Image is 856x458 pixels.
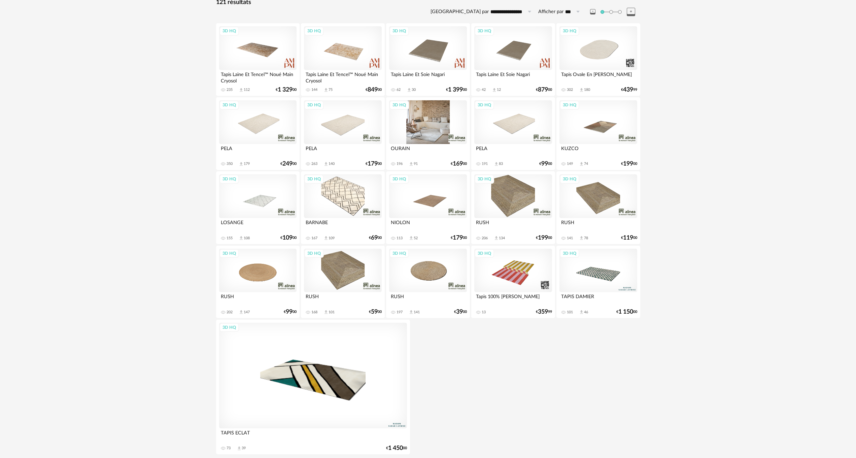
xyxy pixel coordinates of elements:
div: TAPIS ECLAT [219,428,407,442]
div: 206 [482,236,488,241]
span: 199 [623,162,633,166]
a: 3D HQ BARNABE 167 Download icon 109 €6900 [301,171,384,244]
div: 3D HQ [304,27,324,35]
div: Tapis Laine Et Soie Nagari [389,70,467,83]
div: RUSH [219,292,297,306]
span: 169 [453,162,463,166]
span: 109 [282,236,293,240]
span: Download icon [494,162,499,167]
div: 3D HQ [304,101,324,109]
span: Download icon [579,87,584,93]
div: 191 [482,162,488,166]
div: 101 [329,310,335,315]
div: 140 [329,162,335,166]
a: 3D HQ KUZCO 149 Download icon 74 €19900 [556,97,640,170]
div: Tapis Laine Et Tencel™ Noué Main Cryosol [219,70,297,83]
a: 3D HQ Tapis Ovale En [PERSON_NAME] 302 Download icon 180 €43999 [556,23,640,96]
div: 350 [227,162,233,166]
div: 42 [482,87,486,92]
div: 78 [584,236,588,241]
div: RUSH [389,292,467,306]
span: 849 [368,87,378,92]
span: Download icon [323,87,329,93]
span: 69 [371,236,378,240]
div: 3D HQ [560,101,579,109]
div: 3D HQ [475,175,494,183]
a: 3D HQ Tapis Laine Et Tencel™ Noué Main Cryosol 235 Download icon 112 €1 32900 [216,23,300,96]
div: € 00 [280,162,297,166]
div: 62 [397,87,401,92]
span: 179 [368,162,378,166]
div: 101 [567,310,573,315]
span: 879 [538,87,548,92]
div: 179 [244,162,250,166]
div: € 99 [536,310,552,314]
div: PELA [219,144,297,157]
a: 3D HQ NIOLON 113 Download icon 52 €17900 [386,171,470,244]
div: 52 [414,236,418,241]
div: NIOLON [389,218,467,232]
div: 39 [242,446,246,451]
div: 3D HQ [389,27,409,35]
span: 1 329 [278,87,293,92]
span: Download icon [407,87,412,93]
a: 3D HQ RUSH 141 Download icon 78 €11900 [556,171,640,244]
a: 3D HQ Tapis Laine Et Tencel™ Noué Main Cryosol 144 Download icon 75 €84900 [301,23,384,96]
a: 3D HQ Tapis 100% [PERSON_NAME] 13 €35999 [471,246,555,318]
div: Tapis Laine Et Tencel™ Noué Main Cryosol [304,70,381,83]
div: OURAIN [389,144,467,157]
div: 3D HQ [560,175,579,183]
div: 83 [499,162,503,166]
div: € 00 [446,87,467,92]
span: 359 [538,310,548,314]
div: € 00 [280,236,297,240]
span: Download icon [492,87,497,93]
div: RUSH [304,292,381,306]
div: 73 [227,446,231,451]
span: Download icon [494,236,499,241]
span: Download icon [323,162,329,167]
div: 3D HQ [475,249,494,258]
a: 3D HQ Tapis Laine Et Soie Nagari 62 Download icon 30 €1 39900 [386,23,470,96]
div: € 00 [366,87,382,92]
div: PELA [474,144,552,157]
a: 3D HQ TAPIS DAMIER 101 Download icon 46 €1 15000 [556,246,640,318]
div: 134 [499,236,505,241]
span: 179 [453,236,463,240]
span: 1 150 [618,310,633,314]
span: Download icon [579,310,584,315]
div: 30 [412,87,416,92]
div: € 00 [366,162,382,166]
div: € 00 [451,236,467,240]
div: € 00 [276,87,297,92]
span: Download icon [239,236,244,241]
span: Download icon [239,162,244,167]
div: 3D HQ [560,249,579,258]
div: 144 [311,87,317,92]
div: 3D HQ [219,175,239,183]
div: 91 [414,162,418,166]
div: € 00 [369,310,382,314]
div: PELA [304,144,381,157]
span: Download icon [409,162,414,167]
div: € 00 [621,236,637,240]
div: RUSH [474,218,552,232]
span: 59 [371,310,378,314]
div: 167 [311,236,317,241]
span: Download icon [579,236,584,241]
div: TAPIS DAMIER [559,292,637,306]
div: 13 [482,310,486,315]
a: 3D HQ RUSH 202 Download icon 147 €9900 [216,246,300,318]
div: € 00 [616,310,637,314]
span: 439 [623,87,633,92]
div: € 00 [621,162,637,166]
a: 3D HQ PELA 350 Download icon 179 €24900 [216,97,300,170]
a: 3D HQ PELA 191 Download icon 83 €9900 [471,97,555,170]
div: 3D HQ [219,249,239,258]
div: Tapis Laine Et Soie Nagari [474,70,552,83]
span: 1 399 [448,87,463,92]
label: [GEOGRAPHIC_DATA] par [431,9,489,15]
div: 75 [329,87,333,92]
div: € 00 [369,236,382,240]
a: 3D HQ Tapis Laine Et Soie Nagari 42 Download icon 12 €87900 [471,23,555,96]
